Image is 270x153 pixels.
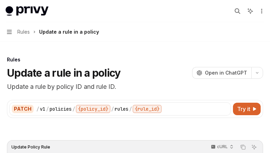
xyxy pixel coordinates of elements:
button: More actions [258,6,264,16]
div: / [129,105,132,112]
span: Update Policy Rule [11,144,50,150]
div: PATCH [12,105,34,113]
button: cURL [207,141,236,153]
button: Copy the contents from the code block [238,143,247,152]
div: / [46,105,49,112]
p: cURL [217,144,228,150]
button: Try it [233,103,261,115]
span: Rules [17,28,30,36]
div: Rules [7,56,263,63]
div: / [72,105,75,112]
span: Try it [237,105,250,113]
div: policies [49,105,72,112]
img: light logo [6,6,48,16]
div: {policy_id} [76,105,110,113]
div: rules [115,105,128,112]
div: Update a rule in a policy [39,28,99,36]
div: / [111,105,114,112]
button: Open in ChatGPT [192,67,251,79]
div: v1 [40,105,45,112]
div: {rule_id} [133,105,162,113]
div: / [36,105,39,112]
span: Open in ChatGPT [205,69,247,76]
h1: Update a rule in a policy [7,67,120,79]
p: Update a rule by policy ID and rule ID. [7,82,263,92]
button: Ask AI [250,143,259,152]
